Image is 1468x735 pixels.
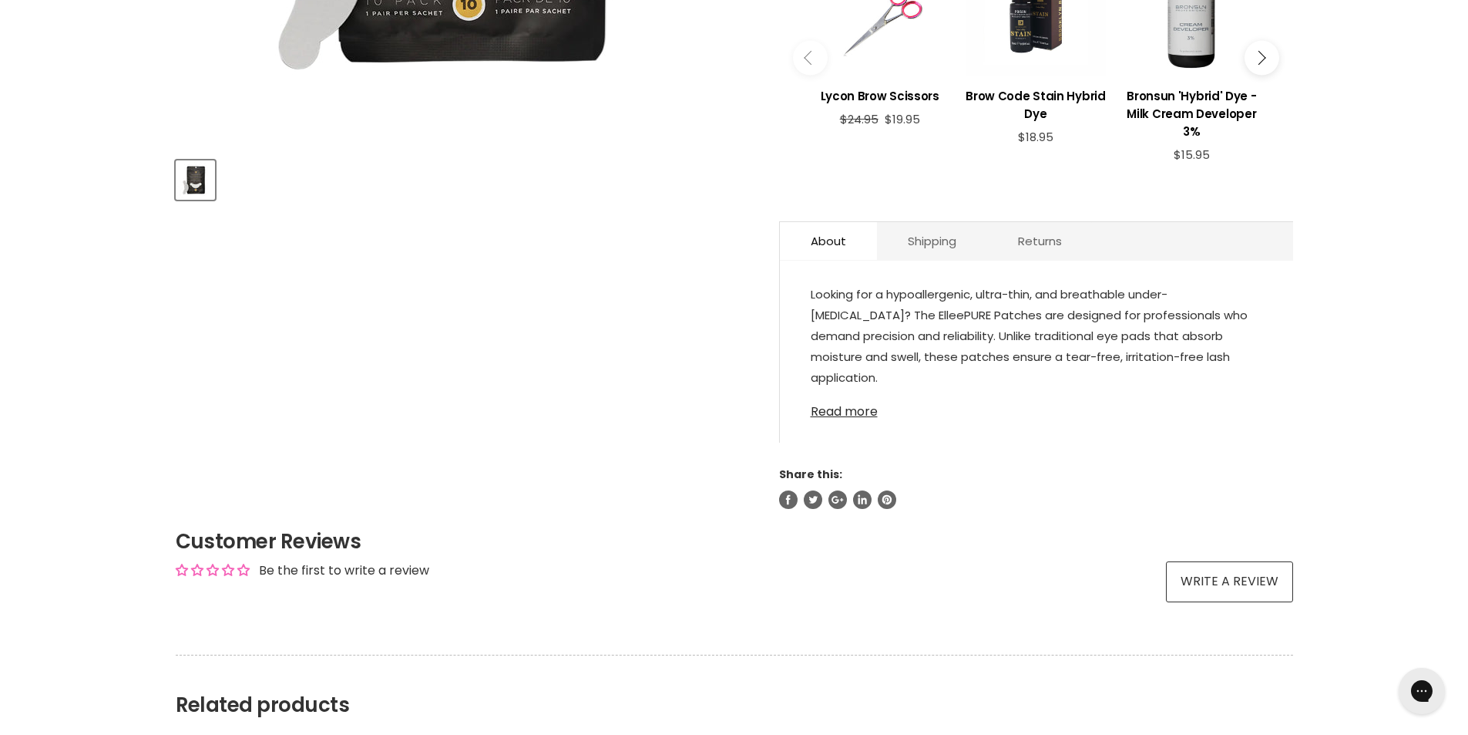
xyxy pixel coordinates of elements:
a: View product:Lycon Brow Scissors [810,76,950,113]
h3: Brow Code Stain Hybrid Dye [966,87,1106,123]
div: Average rating is 0.00 stars [176,561,250,579]
h2: Customer Reviews [176,528,1293,555]
h3: Bronsun 'Hybrid' Dye - Milk Cream Developer 3% [1121,87,1261,140]
span: $19.95 [885,111,920,127]
span: Share this: [779,467,842,482]
strong: Why you'll love them: [811,393,941,410]
p: Looking for a hypoallergenic, ultra-thin, and breathable under-[MEDICAL_DATA]? The ElleePURE Patc... [811,284,1262,391]
iframe: Gorgias live chat messenger [1391,663,1453,720]
a: View product:Brow Code Stain Hybrid Dye [966,76,1106,130]
img: Elleebana ElleePure Bio-Gel Patches [177,162,213,198]
span: $15.95 [1174,147,1210,163]
a: Shipping [877,222,987,260]
h3: Lycon Brow Scissors [810,87,950,105]
a: View product:Bronsun 'Hybrid' Dye - Milk Cream Developer 3% [1121,76,1261,148]
a: Read more [811,396,1262,419]
a: Write a review [1166,561,1293,602]
aside: Share this: [779,467,1293,509]
button: Elleebana ElleePure Bio-Gel Patches [176,160,215,200]
span: $24.95 [840,111,878,127]
h2: Related products [176,655,1293,717]
div: Product thumbnails [173,156,754,200]
a: About [780,222,877,260]
div: Be the first to write a review [259,562,429,579]
span: $18.95 [1018,129,1053,145]
a: Returns [987,222,1093,260]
